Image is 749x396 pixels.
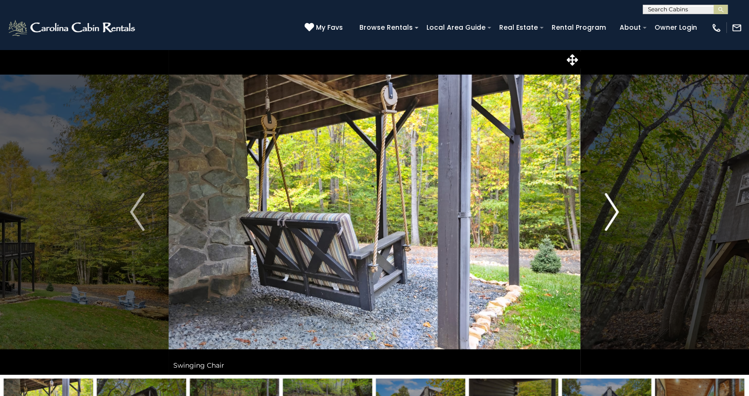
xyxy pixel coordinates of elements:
a: My Favs [305,23,345,33]
a: About [615,20,646,35]
a: Real Estate [494,20,543,35]
span: My Favs [316,23,343,33]
button: Previous [106,49,169,375]
a: Browse Rentals [355,20,417,35]
a: Rental Program [547,20,611,35]
div: Swinging Chair [169,356,580,375]
img: phone-regular-white.png [711,23,722,33]
img: arrow [604,193,619,231]
a: Owner Login [650,20,702,35]
img: arrow [130,193,144,231]
img: mail-regular-white.png [732,23,742,33]
button: Next [580,49,643,375]
img: White-1-2.png [7,18,138,37]
a: Local Area Guide [422,20,490,35]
